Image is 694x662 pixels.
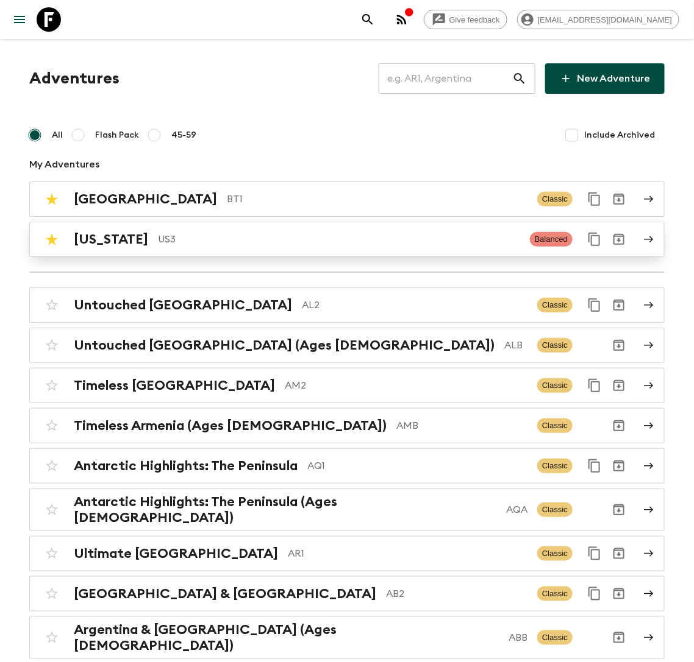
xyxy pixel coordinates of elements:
span: Classic [537,502,573,517]
button: Archive [607,454,631,478]
button: Archive [607,187,631,211]
h2: Argentina & [GEOGRAPHIC_DATA] (Ages [DEMOGRAPHIC_DATA]) [74,622,499,653]
p: ALB [504,338,528,353]
p: US3 [158,232,520,247]
button: Duplicate for 45-59 [582,187,607,211]
h2: [US_STATE] [74,231,148,247]
a: Give feedback [424,10,507,29]
button: Archive [607,541,631,566]
a: [GEOGRAPHIC_DATA]BT1ClassicDuplicate for 45-59Archive [29,181,665,217]
h2: Timeless [GEOGRAPHIC_DATA] [74,378,275,393]
span: 45-59 [171,129,196,141]
a: Antarctic Highlights: The Peninsula (Ages [DEMOGRAPHIC_DATA])AQAClassicArchive [29,488,665,531]
button: Duplicate for 45-59 [582,293,607,317]
span: Flash Pack [95,129,139,141]
h2: Antarctic Highlights: The Peninsula [74,458,298,474]
span: Classic [537,630,573,645]
a: Timeless Armenia (Ages [DEMOGRAPHIC_DATA])AMBClassicArchive [29,408,665,443]
p: AQA [506,502,528,517]
button: Archive [607,227,631,252]
button: Archive [607,414,631,438]
button: Archive [607,333,631,357]
h2: Antarctic Highlights: The Peninsula (Ages [DEMOGRAPHIC_DATA]) [74,494,496,526]
p: AR1 [288,546,528,561]
p: AQ1 [307,459,528,473]
button: search adventures [356,7,380,32]
span: Classic [537,459,573,473]
p: ABB [509,630,528,645]
button: Duplicate for 45-59 [582,541,607,566]
span: Classic [537,298,573,312]
p: My Adventures [29,157,665,172]
span: Classic [537,418,573,433]
button: Duplicate for 45-59 [582,227,607,252]
a: Untouched [GEOGRAPHIC_DATA] (Ages [DEMOGRAPHIC_DATA])ALBClassicArchive [29,328,665,363]
button: Duplicate for 45-59 [582,454,607,478]
p: AB2 [386,586,528,601]
span: [EMAIL_ADDRESS][DOMAIN_NAME] [531,15,679,24]
button: Archive [607,498,631,522]
h2: Timeless Armenia (Ages [DEMOGRAPHIC_DATA]) [74,418,387,434]
input: e.g. AR1, Argentina [379,62,512,96]
button: Archive [607,625,631,650]
button: Duplicate for 45-59 [582,373,607,398]
span: Classic [537,338,573,353]
span: Classic [537,378,573,393]
h2: [GEOGRAPHIC_DATA] [74,191,217,207]
a: Argentina & [GEOGRAPHIC_DATA] (Ages [DEMOGRAPHIC_DATA])ABBClassicArchive [29,616,665,659]
h2: Untouched [GEOGRAPHIC_DATA] (Ages [DEMOGRAPHIC_DATA]) [74,337,495,353]
p: AMB [396,418,528,433]
span: Classic [537,586,573,601]
p: AM2 [285,378,528,393]
button: Archive [607,582,631,606]
span: Balanced [530,232,573,247]
button: Archive [607,373,631,398]
span: Include Archived [584,129,655,141]
button: Archive [607,293,631,317]
div: [EMAIL_ADDRESS][DOMAIN_NAME] [517,10,679,29]
p: BT1 [227,192,528,206]
button: Duplicate for 45-59 [582,582,607,606]
a: Untouched [GEOGRAPHIC_DATA]AL2ClassicDuplicate for 45-59Archive [29,287,665,323]
h2: Untouched [GEOGRAPHIC_DATA] [74,297,292,313]
span: All [52,129,63,141]
span: Give feedback [443,15,507,24]
a: Timeless [GEOGRAPHIC_DATA]AM2ClassicDuplicate for 45-59Archive [29,368,665,403]
a: Ultimate [GEOGRAPHIC_DATA]AR1ClassicDuplicate for 45-59Archive [29,536,665,571]
h2: [GEOGRAPHIC_DATA] & [GEOGRAPHIC_DATA] [74,586,376,602]
a: New Adventure [545,63,665,94]
a: [US_STATE]US3BalancedDuplicate for 45-59Archive [29,222,665,257]
h2: Ultimate [GEOGRAPHIC_DATA] [74,546,278,562]
button: menu [7,7,32,32]
a: Antarctic Highlights: The PeninsulaAQ1ClassicDuplicate for 45-59Archive [29,448,665,484]
p: AL2 [302,298,528,312]
span: Classic [537,546,573,561]
h1: Adventures [29,66,120,91]
a: [GEOGRAPHIC_DATA] & [GEOGRAPHIC_DATA]AB2ClassicDuplicate for 45-59Archive [29,576,665,611]
span: Classic [537,192,573,206]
